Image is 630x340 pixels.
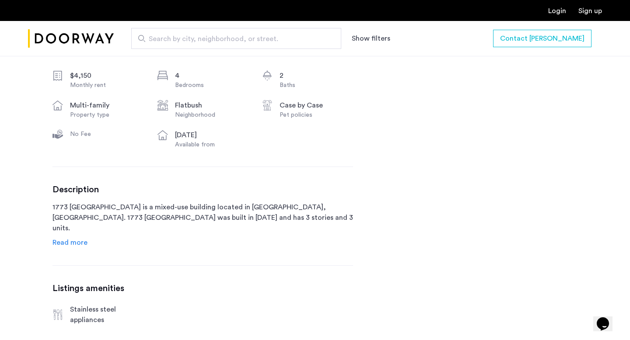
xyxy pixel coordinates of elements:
div: multi-family [70,100,143,111]
input: Apartment Search [131,28,341,49]
div: 2 [280,70,353,81]
h3: Description [52,184,353,195]
a: Login [548,7,566,14]
h3: Listings amenities [52,283,353,294]
div: [DATE] [175,130,248,140]
div: Monthly rent [70,81,143,90]
div: Pet policies [280,111,353,119]
div: Property type [70,111,143,119]
div: No Fee [70,130,143,139]
div: $4,150 [70,70,143,81]
p: 1773 [GEOGRAPHIC_DATA] is a mixed-use building located in [GEOGRAPHIC_DATA], [GEOGRAPHIC_DATA]. 1... [52,202,353,233]
div: Neighborhood [175,111,248,119]
span: Contact [PERSON_NAME] [500,33,584,44]
iframe: chat widget [593,305,621,331]
div: Stainless steel appliances [70,304,143,325]
button: button [493,30,591,47]
button: Show or hide filters [352,33,390,44]
span: Read more [52,239,87,246]
div: Available from [175,140,248,149]
div: Flatbush [175,100,248,111]
a: Registration [578,7,602,14]
a: Read info [52,237,87,248]
a: Cazamio Logo [28,22,114,55]
div: 4 [175,70,248,81]
img: logo [28,22,114,55]
span: Search by city, neighborhood, or street. [149,34,317,44]
div: Baths [280,81,353,90]
div: Bedrooms [175,81,248,90]
div: Case by Case [280,100,353,111]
